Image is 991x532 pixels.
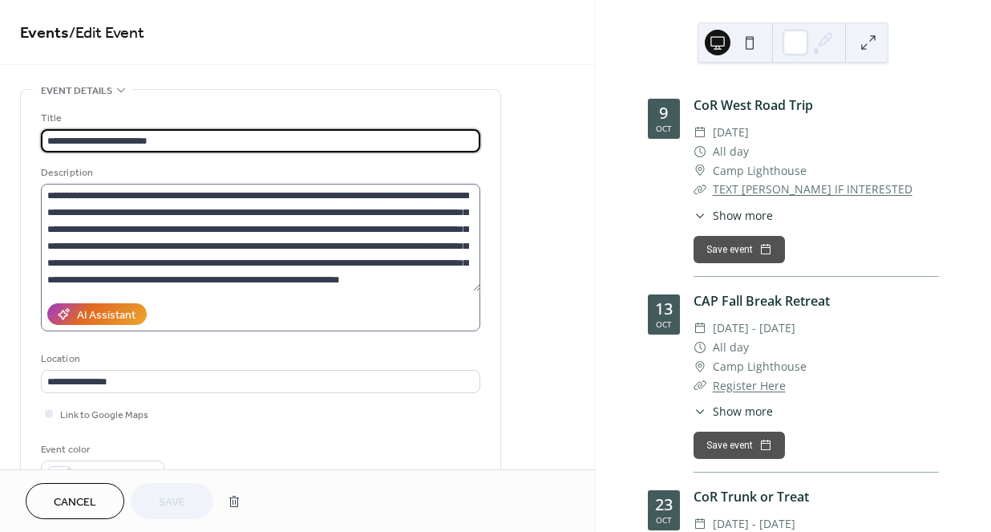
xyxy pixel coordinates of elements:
[54,494,96,511] span: Cancel
[713,403,773,420] span: Show more
[41,441,161,458] div: Event color
[694,96,813,114] a: CoR West Road Trip
[656,320,672,328] div: Oct
[69,18,144,49] span: / Edit Event
[713,319,795,338] span: [DATE] - [DATE]
[694,357,706,376] div: ​
[655,497,673,513] div: 23
[694,376,706,396] div: ​
[41,83,112,99] span: Event details
[694,432,785,459] button: Save event
[694,488,809,506] a: CoR Trunk or Treat
[694,207,706,224] div: ​
[694,123,706,142] div: ​
[20,18,69,49] a: Events
[694,142,706,161] div: ​
[659,105,668,121] div: 9
[694,403,706,420] div: ​
[713,142,749,161] span: All day
[694,236,785,263] button: Save event
[713,357,807,376] span: Camp Lighthouse
[713,338,749,357] span: All day
[713,123,749,142] span: [DATE]
[713,378,786,393] a: Register Here
[694,161,706,181] div: ​
[713,181,912,197] a: TEXT [PERSON_NAME] IF INTERESTED
[41,351,477,368] div: Location
[77,307,136,324] div: AI Assistant
[694,207,773,224] button: ​Show more
[655,301,673,317] div: 13
[656,124,672,132] div: Oct
[694,319,706,338] div: ​
[60,407,148,424] span: Link to Google Maps
[47,303,147,325] button: AI Assistant
[41,164,477,181] div: Description
[656,516,672,524] div: Oct
[694,338,706,357] div: ​
[713,207,773,224] span: Show more
[41,110,477,127] div: Title
[713,161,807,181] span: Camp Lighthouse
[694,403,773,420] button: ​Show more
[694,292,830,310] a: CAP Fall Break Retreat
[694,180,706,199] div: ​
[26,483,124,519] button: Cancel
